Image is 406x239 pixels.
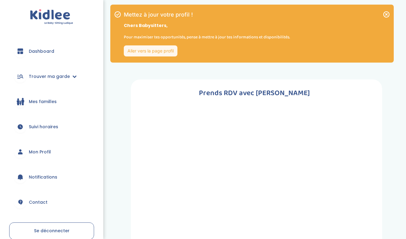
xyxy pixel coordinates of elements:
img: logo.svg [30,9,73,25]
span: Contact [29,199,47,206]
a: Suivi horaires [9,116,94,138]
h1: Prends RDV avec [PERSON_NAME] [140,87,368,99]
span: Notifications [29,174,57,180]
a: Notifications [9,166,94,188]
span: Trouver ma garde [29,73,70,80]
span: Dashboard [29,48,54,55]
h1: Mettez à jour votre profil ! [124,12,290,17]
span: Suivi horaires [29,124,58,130]
span: Mon Profil [29,149,51,155]
p: Pour maximiser tes opportunités, pense à mettre à jour tes informations et disponibilités. [124,34,290,40]
a: Trouver ma garde [9,65,94,87]
a: Mon Profil [9,141,94,163]
a: Contact [9,191,94,213]
span: Mes familles [29,98,57,105]
span: Se déconnecter [34,228,70,234]
a: Dashboard [9,40,94,62]
a: Aller vers la page profil [124,45,177,56]
a: Mes familles [9,91,94,113]
p: Chers Babysitters, [124,22,290,29]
